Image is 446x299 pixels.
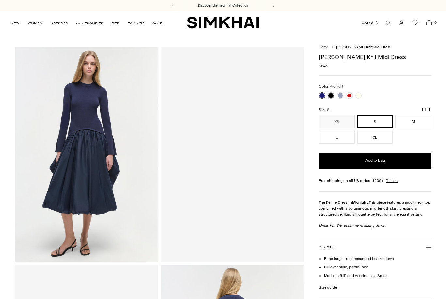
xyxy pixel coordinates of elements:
[161,47,304,262] a: Kenlie Taffeta Knit Midi Dress
[324,273,431,278] li: Model is 5'11" and wearing size Small
[336,45,390,49] span: [PERSON_NAME] Knit Midi Dress
[357,131,393,144] button: XL
[111,16,120,30] a: MEN
[319,131,355,144] button: L
[27,16,42,30] a: WOMEN
[128,16,145,30] a: EXPLORE
[319,153,431,169] button: Add to Bag
[395,16,408,29] a: Go to the account page
[319,284,337,290] a: Size guide
[324,264,431,270] li: Pullover style, partly lined
[329,84,343,89] span: Midnight
[327,108,329,112] span: S
[386,178,398,184] a: Details
[324,256,431,262] li: Runs large - recommended to size down
[319,223,386,228] em: Dress Fit: We recommend sizing down.
[50,16,68,30] a: DRESSES
[319,245,334,249] h3: Size & Fit
[319,115,355,128] button: XS
[76,16,104,30] a: ACCESSORIES
[15,47,158,262] img: Kenlie Taffeta Knit Midi Dress
[319,83,343,90] label: Color:
[187,16,259,29] a: SIMKHAI
[319,45,328,49] a: Home
[362,16,379,30] button: USD $
[395,115,431,128] button: M
[319,63,328,69] span: $845
[357,115,393,128] button: S
[198,3,248,8] a: Discover the new Fall Collection
[352,200,369,205] strong: Midnight.
[432,20,438,25] span: 0
[319,107,329,113] label: Size:
[422,16,436,29] a: Open cart modal
[381,16,394,29] a: Open search modal
[319,239,431,256] button: Size & Fit
[319,200,431,217] p: The Kenlie Dress in This piece features a mock neck top combined with a voluminous mid-length ski...
[332,45,333,50] div: /
[409,16,422,29] a: Wishlist
[319,54,431,60] h1: [PERSON_NAME] Knit Midi Dress
[319,45,431,50] nav: breadcrumbs
[319,178,431,184] div: Free shipping on all US orders $200+
[365,158,385,163] span: Add to Bag
[11,16,20,30] a: NEW
[152,16,162,30] a: SALE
